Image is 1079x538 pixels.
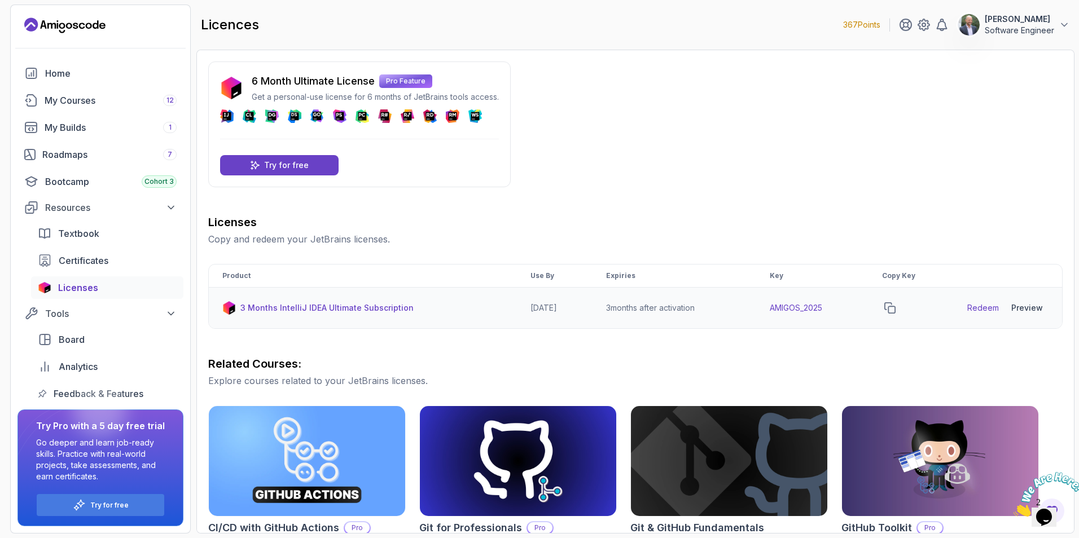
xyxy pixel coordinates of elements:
a: board [31,328,183,351]
h2: Git for Professionals [419,520,522,536]
span: 7 [168,150,172,159]
div: Roadmaps [42,148,177,161]
td: [DATE] [517,288,593,329]
a: Try for free [90,501,129,510]
iframe: chat widget [1009,468,1079,521]
a: roadmaps [17,143,183,166]
p: Pro [918,522,942,533]
div: My Builds [45,121,177,134]
a: certificates [31,249,183,272]
span: 1 [169,123,172,132]
span: Analytics [59,360,98,373]
p: 367 Points [843,19,880,30]
p: Try for free [264,160,309,171]
a: Redeem [967,302,999,314]
p: Pro [345,522,370,533]
img: jetbrains icon [222,301,236,315]
p: [PERSON_NAME] [985,14,1054,25]
button: Try for free [36,493,165,517]
img: jetbrains icon [220,77,243,99]
button: Resources [17,197,183,218]
button: user profile image[PERSON_NAME]Software Engineer [958,14,1070,36]
img: GitHub Toolkit card [842,406,1038,516]
a: feedback [31,382,183,405]
img: jetbrains icon [38,282,51,293]
div: Bootcamp [45,175,177,188]
img: Chat attention grabber [5,5,74,49]
h3: Licenses [208,214,1063,230]
button: copy-button [882,300,898,316]
a: bootcamp [17,170,183,193]
td: 3 months after activation [593,288,756,329]
p: Explore courses related to your JetBrains licenses. [208,374,1063,387]
p: 3 Months IntelliJ IDEA Ultimate Subscription [240,302,414,314]
img: Git for Professionals card [420,406,616,516]
div: My Courses [45,94,177,107]
span: Certificates [59,254,108,267]
a: analytics [31,355,183,378]
button: Tools [17,303,183,324]
div: Tools [45,307,177,320]
span: Textbook [58,227,99,240]
a: builds [17,116,183,139]
th: Product [209,264,517,288]
h2: GitHub Toolkit [841,520,912,536]
th: Copy Key [869,264,954,288]
p: 6 Month Ultimate License [252,73,375,89]
h2: Git & GitHub Fundamentals [630,520,764,536]
th: Expiries [593,264,756,288]
a: home [17,62,183,85]
img: Git & GitHub Fundamentals card [631,406,827,516]
span: 2 [5,5,9,14]
a: Landing page [24,16,106,34]
td: AMIGOS_2025 [756,288,869,329]
p: Get a personal-use license for 6 months of JetBrains tools access. [252,91,499,103]
th: Use By [517,264,593,288]
div: Resources [45,201,177,214]
p: Copy and redeem your JetBrains licenses. [208,232,1063,246]
span: Board [59,333,85,346]
p: Go deeper and learn job-ready skills. Practice with real-world projects, take assessments, and ea... [36,437,165,482]
span: Cohort 3 [144,177,174,186]
span: 12 [166,96,174,105]
h2: licences [201,16,259,34]
img: user profile image [958,14,980,36]
a: textbook [31,222,183,245]
span: Licenses [58,281,98,294]
button: Preview [1006,297,1049,319]
img: CI/CD with GitHub Actions card [209,406,405,516]
div: Preview [1011,302,1043,314]
a: Try for free [220,155,339,175]
h3: Related Courses: [208,356,1063,372]
p: Pro [528,522,552,533]
span: Feedback & Features [54,387,143,400]
div: Home [45,67,177,80]
p: Software Engineer [985,25,1054,36]
h2: CI/CD with GitHub Actions [208,520,339,536]
th: Key [756,264,869,288]
p: Pro Feature [379,74,432,88]
a: licenses [31,276,183,299]
a: courses [17,89,183,112]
